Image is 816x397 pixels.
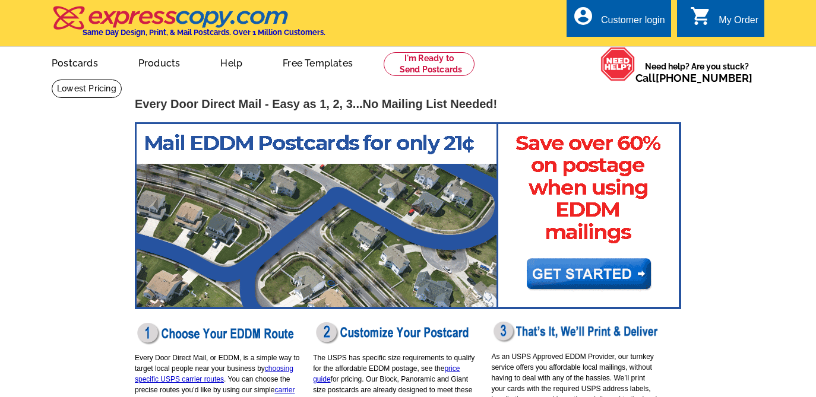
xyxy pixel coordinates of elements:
a: Postcards [33,48,117,76]
a: Same Day Design, Print, & Mail Postcards. Over 1 Million Customers. [52,14,325,37]
img: eddm-customize-postcard.png [313,320,475,345]
a: Help [201,48,261,76]
div: Customer login [601,15,665,31]
img: help [600,47,635,81]
img: eddm-choose-route.png [135,320,296,345]
a: Products [119,48,200,76]
i: account_circle [573,5,594,27]
span: Need help? Are you stuck? [635,61,758,84]
a: shopping_cart My Order [690,13,758,28]
a: [PHONE_NUMBER] [656,72,752,84]
span: Call [635,72,752,84]
i: shopping_cart [690,5,711,27]
h4: Same Day Design, Print, & Mail Postcards. Over 1 Million Customers. [83,28,325,37]
img: EC_EDDM-postcards-marketing-banner.png [135,122,681,309]
a: Free Templates [264,48,372,76]
img: eddm-print-deliver.png [491,320,660,344]
h1: Every Door Direct Mail - Easy as 1, 2, 3...No Mailing List Needed! [135,98,681,110]
a: account_circle Customer login [573,13,665,28]
div: My Order [719,15,758,31]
